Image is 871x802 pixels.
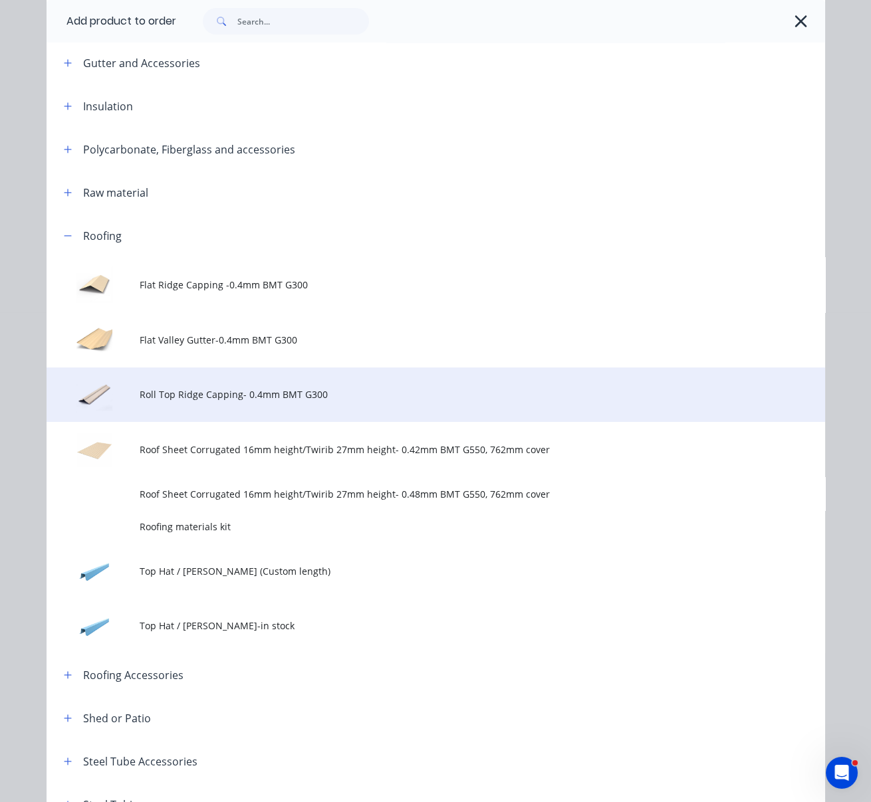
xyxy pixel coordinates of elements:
[140,278,687,292] span: Flat Ridge Capping -0.4mm BMT G300
[140,487,687,501] span: Roof Sheet Corrugated 16mm height/Twirib 27mm height- 0.48mm BMT G550, 762mm cover
[83,142,295,157] div: Polycarbonate, Fiberglass and accessories
[83,667,184,683] div: Roofing Accessories
[83,753,197,769] div: Steel Tube Accessories
[140,619,687,633] span: Top Hat / [PERSON_NAME]-in stock
[83,228,122,244] div: Roofing
[140,564,687,578] span: Top Hat / [PERSON_NAME] (Custom length)
[140,520,687,534] span: Roofing materials kit
[140,443,687,456] span: Roof Sheet Corrugated 16mm height/Twirib 27mm height- 0.42mm BMT G550, 762mm cover
[83,185,148,201] div: Raw material
[140,333,687,347] span: Flat Valley Gutter-0.4mm BMT G300
[83,98,133,114] div: Insulation
[140,387,687,401] span: Roll Top Ridge Capping- 0.4mm BMT G300
[83,710,151,726] div: Shed or Patio
[237,8,369,35] input: Search...
[826,757,858,789] iframe: Intercom live chat
[83,55,200,71] div: Gutter and Accessories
